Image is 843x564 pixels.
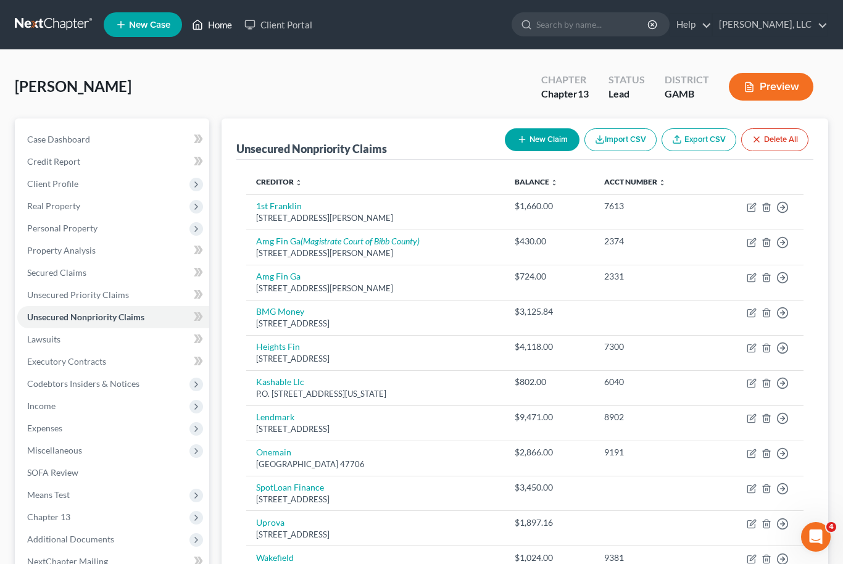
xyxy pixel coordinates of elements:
span: Codebtors Insiders & Notices [27,378,139,389]
span: Lawsuits [27,334,60,344]
a: Acct Number unfold_more [604,177,666,186]
div: $3,125.84 [515,305,584,318]
i: unfold_more [550,179,558,186]
div: $3,450.00 [515,481,584,494]
div: 9191 [604,446,700,458]
div: $1,024.00 [515,552,584,564]
div: 6040 [604,376,700,388]
span: New Case [129,20,170,30]
span: Income [27,400,56,411]
span: 4 [826,522,836,532]
div: [GEOGRAPHIC_DATA] 47706 [256,458,496,470]
div: Chapter [541,73,589,87]
iframe: Intercom live chat [801,522,831,552]
div: $430.00 [515,235,584,247]
span: Executory Contracts [27,356,106,367]
div: $724.00 [515,270,584,283]
span: SOFA Review [27,467,78,478]
div: $1,897.16 [515,516,584,529]
a: Export CSV [662,128,736,151]
button: Import CSV [584,128,657,151]
a: Kashable Llc [256,376,304,387]
div: $1,660.00 [515,200,584,212]
div: $4,118.00 [515,341,584,353]
a: Case Dashboard [17,128,209,151]
span: Expenses [27,423,62,433]
button: New Claim [505,128,579,151]
span: Credit Report [27,156,80,167]
div: Unsecured Nonpriority Claims [236,141,387,156]
div: 2374 [604,235,700,247]
div: 7300 [604,341,700,353]
span: Client Profile [27,178,78,189]
a: Home [186,14,238,36]
a: Credit Report [17,151,209,173]
div: Lead [608,87,645,101]
div: $9,471.00 [515,411,584,423]
span: Unsecured Nonpriority Claims [27,312,144,322]
a: SpotLoan Finance [256,482,324,492]
span: Unsecured Priority Claims [27,289,129,300]
a: Creditor unfold_more [256,177,302,186]
button: Preview [729,73,813,101]
div: GAMB [665,87,709,101]
a: Unsecured Priority Claims [17,284,209,306]
a: Lawsuits [17,328,209,350]
span: Additional Documents [27,534,114,544]
div: [STREET_ADDRESS] [256,494,496,505]
i: unfold_more [295,179,302,186]
a: Amg Fin Ga(Magistrate Court of Bibb County) [256,236,420,246]
div: $2,866.00 [515,446,584,458]
div: Status [608,73,645,87]
span: Personal Property [27,223,98,233]
div: District [665,73,709,87]
a: Heights Fin [256,341,300,352]
div: 8902 [604,411,700,423]
a: Help [670,14,712,36]
a: Lendmark [256,412,294,422]
span: Means Test [27,489,70,500]
div: [STREET_ADDRESS] [256,318,496,330]
div: [STREET_ADDRESS] [256,529,496,541]
div: [STREET_ADDRESS] [256,353,496,365]
div: [STREET_ADDRESS] [256,423,496,435]
a: 1st Franklin [256,201,302,211]
input: Search by name... [536,13,649,36]
a: Uprova [256,517,284,528]
i: (Magistrate Court of Bibb County) [301,236,420,246]
a: Executory Contracts [17,350,209,373]
div: 2331 [604,270,700,283]
div: [STREET_ADDRESS][PERSON_NAME] [256,212,496,224]
a: Property Analysis [17,239,209,262]
span: Property Analysis [27,245,96,255]
div: [STREET_ADDRESS][PERSON_NAME] [256,247,496,259]
div: 7613 [604,200,700,212]
span: Chapter 13 [27,512,70,522]
a: Secured Claims [17,262,209,284]
a: Client Portal [238,14,318,36]
span: 13 [578,88,589,99]
a: Wakefield [256,552,294,563]
div: [STREET_ADDRESS][PERSON_NAME] [256,283,496,294]
a: Amg Fin Ga [256,271,301,281]
a: [PERSON_NAME], LLC [713,14,828,36]
a: SOFA Review [17,462,209,484]
a: Unsecured Nonpriority Claims [17,306,209,328]
div: 9381 [604,552,700,564]
div: P.O. [STREET_ADDRESS][US_STATE] [256,388,496,400]
a: Balance unfold_more [515,177,558,186]
span: Real Property [27,201,80,211]
span: Miscellaneous [27,445,82,455]
i: unfold_more [658,179,666,186]
span: Case Dashboard [27,134,90,144]
div: Chapter [541,87,589,101]
div: $802.00 [515,376,584,388]
a: Onemain [256,447,291,457]
a: BMG Money [256,306,304,317]
span: [PERSON_NAME] [15,77,131,95]
span: Secured Claims [27,267,86,278]
button: Delete All [741,128,808,151]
